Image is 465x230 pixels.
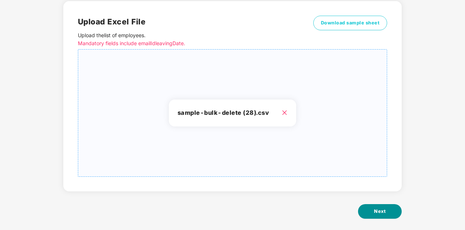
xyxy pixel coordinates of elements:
button: Next [358,204,402,219]
span: sample-bulk-delete (28).csv close [78,50,387,176]
span: Next [374,208,386,215]
h3: sample-bulk-delete (28).csv [178,108,287,118]
span: close [282,110,287,116]
h2: Upload Excel File [78,16,310,28]
span: Download sample sheet [321,19,380,27]
p: Upload the list of employees . [78,31,310,47]
p: Mandatory fields include emailId leavingDate. [78,39,310,47]
button: Download sample sheet [313,16,387,30]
